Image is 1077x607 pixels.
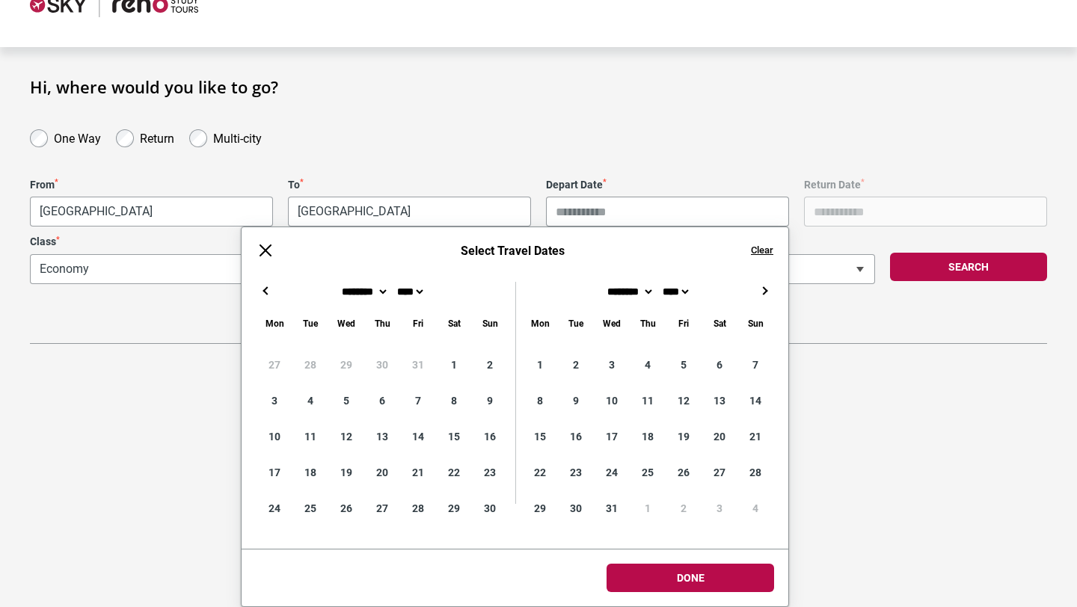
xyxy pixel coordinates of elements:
[702,315,737,332] div: Saturday
[436,383,472,419] div: 8
[257,315,292,332] div: Monday
[630,383,666,419] div: 11
[31,197,272,226] span: Melbourne, Australia
[257,455,292,490] div: 17
[558,315,594,332] div: Tuesday
[288,179,531,191] label: To
[472,315,508,332] div: Sunday
[472,419,508,455] div: 16
[890,253,1047,281] button: Search
[30,254,445,284] span: Economy
[702,419,737,455] div: 20
[30,77,1047,96] h1: Hi, where would you like to go?
[630,490,666,526] div: 1
[702,490,737,526] div: 3
[400,315,436,332] div: Friday
[594,490,630,526] div: 31
[400,490,436,526] div: 28
[436,347,472,383] div: 1
[257,282,274,300] button: ←
[364,315,400,332] div: Thursday
[257,347,292,383] div: 27
[594,419,630,455] div: 17
[737,315,773,332] div: Sunday
[328,383,364,419] div: 5
[288,197,531,227] span: Ho Chi Minh City, Vietnam
[630,419,666,455] div: 18
[737,383,773,419] div: 14
[364,347,400,383] div: 30
[522,347,558,383] div: 1
[522,315,558,332] div: Monday
[522,455,558,490] div: 22
[328,490,364,526] div: 26
[292,455,328,490] div: 18
[666,315,702,332] div: Friday
[558,383,594,419] div: 9
[546,179,789,191] label: Depart Date
[558,347,594,383] div: 2
[702,383,737,419] div: 13
[751,244,773,257] button: Clear
[400,347,436,383] div: 31
[257,383,292,419] div: 3
[558,490,594,526] div: 30
[737,455,773,490] div: 28
[702,455,737,490] div: 27
[364,490,400,526] div: 27
[54,128,101,146] label: One Way
[292,490,328,526] div: 25
[364,419,400,455] div: 13
[400,455,436,490] div: 21
[737,347,773,383] div: 7
[558,419,594,455] div: 16
[522,383,558,419] div: 8
[364,383,400,419] div: 6
[737,490,773,526] div: 4
[140,128,174,146] label: Return
[292,347,328,383] div: 28
[400,383,436,419] div: 7
[630,455,666,490] div: 25
[755,282,773,300] button: →
[436,490,472,526] div: 29
[292,383,328,419] div: 4
[702,347,737,383] div: 6
[630,315,666,332] div: Thursday
[737,419,773,455] div: 21
[31,255,444,283] span: Economy
[630,347,666,383] div: 4
[30,235,445,248] label: Class
[30,197,273,227] span: Melbourne, Australia
[328,315,364,332] div: Wednesday
[289,244,736,258] h6: Select Travel Dates
[472,455,508,490] div: 23
[594,383,630,419] div: 10
[666,490,702,526] div: 2
[472,347,508,383] div: 2
[436,455,472,490] div: 22
[328,419,364,455] div: 12
[522,419,558,455] div: 15
[436,315,472,332] div: Saturday
[472,383,508,419] div: 9
[558,455,594,490] div: 23
[292,419,328,455] div: 11
[213,128,262,146] label: Multi-city
[666,455,702,490] div: 26
[30,179,273,191] label: From
[436,419,472,455] div: 15
[292,315,328,332] div: Tuesday
[472,490,508,526] div: 30
[328,347,364,383] div: 29
[328,455,364,490] div: 19
[594,347,630,383] div: 3
[289,197,530,226] span: Ho Chi Minh City, Vietnam
[607,564,774,592] button: Done
[257,490,292,526] div: 24
[666,383,702,419] div: 12
[666,347,702,383] div: 5
[364,455,400,490] div: 20
[594,315,630,332] div: Wednesday
[257,419,292,455] div: 10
